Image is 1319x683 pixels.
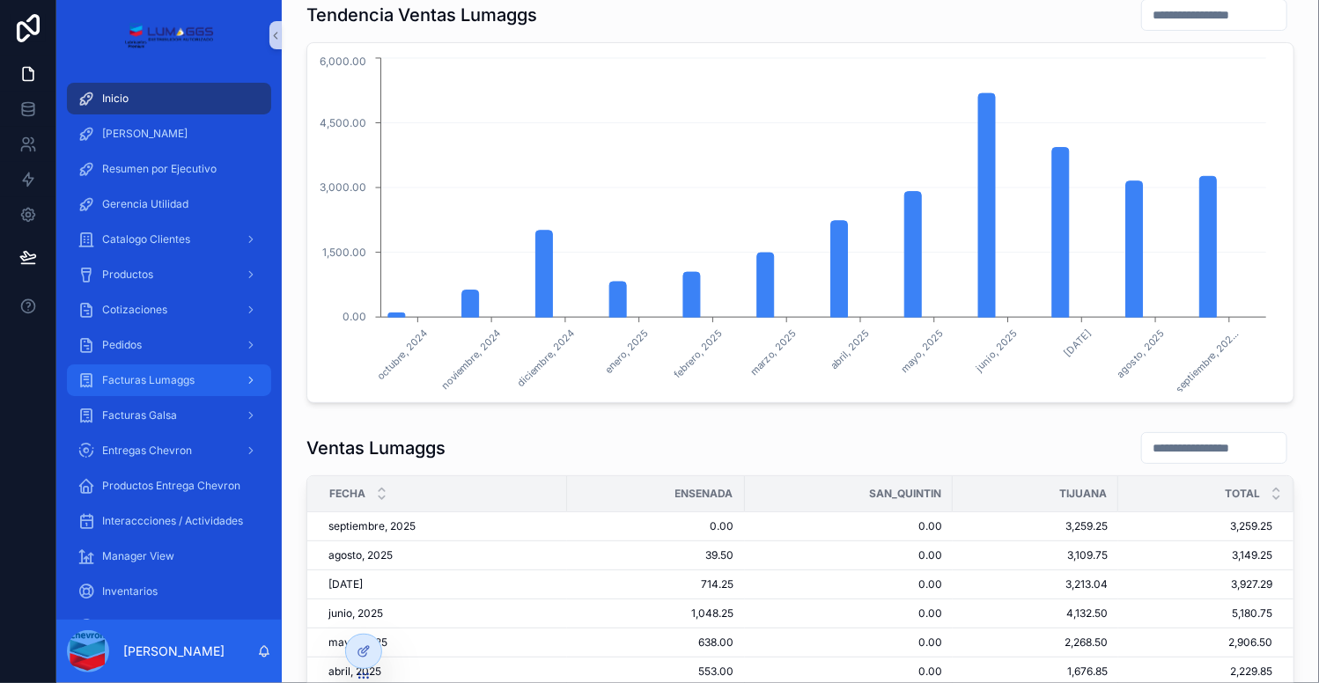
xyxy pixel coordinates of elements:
span: Inicio [102,92,129,106]
text: enero, 2025 [602,327,651,376]
text: diciembre, 2024 [515,327,578,390]
span: Entregas Chevron [102,444,192,458]
td: [DATE] [307,570,567,599]
span: Manager View [102,549,174,563]
td: 0.00 [567,512,744,541]
a: Productos [67,259,271,290]
tspan: 3,000.00 [321,180,367,194]
a: Entregas Chevron [67,435,271,466]
tspan: 4,500.00 [321,116,367,129]
span: Cotizaciones [102,303,167,317]
span: Interaccciones / Actividades [102,514,243,528]
a: Pedidos [67,329,271,361]
span: [PERSON_NAME] [102,127,188,141]
text: junio, 2025 [972,327,1020,375]
td: 3,927.29 [1118,570,1293,599]
span: TIJUANA [1059,487,1107,501]
text: abril, 2025 [828,327,872,371]
td: 3,259.25 [953,512,1118,541]
td: mayo, 2025 [307,628,567,657]
td: 0.00 [745,628,953,657]
td: 2,906.50 [1118,628,1293,657]
img: App logo [124,21,213,49]
tspan: 0.00 [343,311,367,324]
span: Gerencia Utilidad [102,197,188,211]
text: agosto, 2025 [1115,327,1168,380]
span: Facturas Lumaggs [102,373,195,387]
text: [DATE] [1062,327,1094,359]
p: [PERSON_NAME] [123,643,225,660]
a: Cotizaciones [67,294,271,326]
td: 0.00 [745,541,953,570]
span: Fecha [329,487,365,501]
td: septiembre, 2025 [307,512,567,541]
td: 4,132.50 [953,599,1118,628]
tspan: 1,500.00 [323,246,367,259]
span: Productos [102,268,153,282]
td: 0.00 [745,570,953,599]
text: mayo, 2025 [898,327,946,375]
td: 638.00 [567,628,744,657]
td: 3,149.25 [1118,541,1293,570]
td: 2,268.50 [953,628,1118,657]
td: 0.00 [745,599,953,628]
text: febrero, 2025 [671,327,725,381]
span: Resumen por Ejecutivo [102,162,217,176]
td: 3,259.25 [1118,512,1293,541]
a: [PERSON_NAME] [67,118,271,150]
td: agosto, 2025 [307,541,567,570]
span: TOTAL [1225,487,1260,501]
span: ENSENADA [675,487,733,501]
td: 3,109.75 [953,541,1118,570]
div: chart [318,54,1283,392]
a: Facturas Lumaggs [67,364,271,396]
td: 1,048.25 [567,599,744,628]
a: Inventarios [67,576,271,607]
a: Gerencia Utilidad [67,188,271,220]
span: Pedidos [102,338,142,352]
span: Catalogo Clientes [102,232,190,246]
td: 5,180.75 [1118,599,1293,628]
span: Facturas Galsa [102,408,177,422]
td: 39.50 [567,541,744,570]
span: SAN_QUINTIN [869,487,941,501]
a: Inicio [67,83,271,114]
td: junio, 2025 [307,599,567,628]
a: Manager View [67,540,271,572]
td: 3,213.04 [953,570,1118,599]
h1: Ventas Lumaggs [306,436,446,460]
text: marzo, 2025 [748,327,799,378]
td: 0.00 [745,512,953,541]
a: Resumen por Ejecutivo [67,153,271,185]
span: Inventarios [102,584,158,599]
td: 714.25 [567,570,744,599]
text: noviembre, 2024 [438,327,504,393]
span: Productos Entrega Chevron [102,479,240,493]
a: Facturas Galsa [67,400,271,431]
text: septiembre, 202... [1173,327,1241,395]
tspan: 6,000.00 [321,55,367,68]
text: octubre, 2024 [374,327,430,383]
div: scrollable content [56,70,282,620]
a: Interaccciones / Actividades [67,505,271,537]
a: Catalogo Clientes [67,224,271,255]
h1: Tendencia Ventas Lumaggs [306,3,537,27]
a: Productos Entrega Chevron [67,470,271,502]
